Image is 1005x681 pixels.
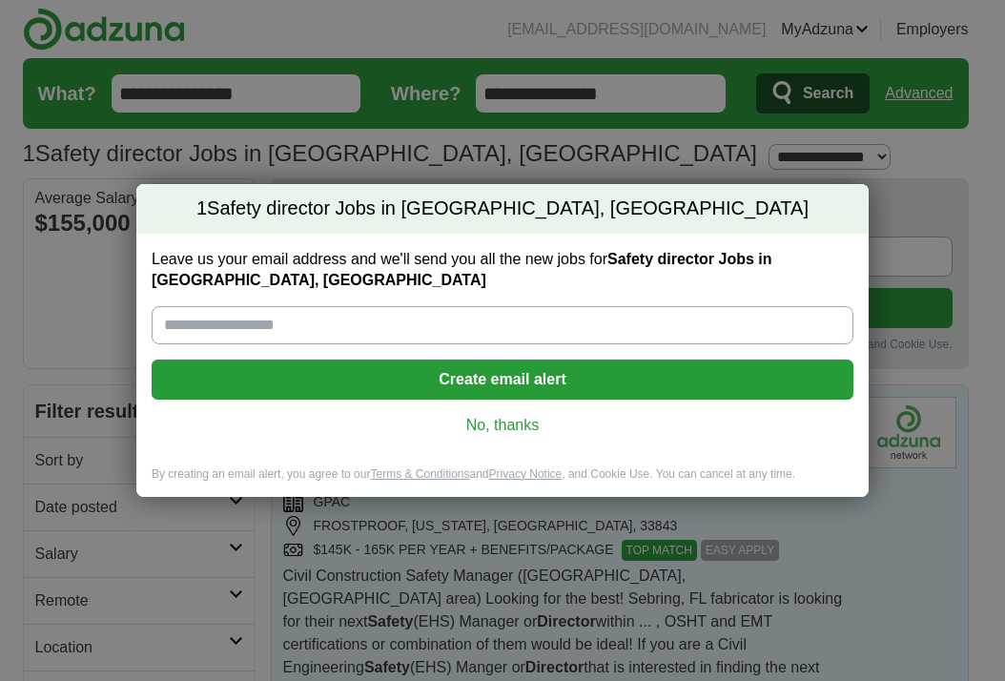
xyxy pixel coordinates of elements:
[136,466,869,498] div: By creating an email alert, you agree to our and , and Cookie Use. You can cancel at any time.
[370,467,469,481] a: Terms & Conditions
[196,196,207,222] span: 1
[136,184,869,234] h2: Safety director Jobs in [GEOGRAPHIC_DATA], [GEOGRAPHIC_DATA]
[167,415,838,436] a: No, thanks
[489,467,563,481] a: Privacy Notice
[152,249,853,291] label: Leave us your email address and we'll send you all the new jobs for
[152,251,772,288] strong: Safety director Jobs in [GEOGRAPHIC_DATA], [GEOGRAPHIC_DATA]
[152,360,853,400] button: Create email alert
